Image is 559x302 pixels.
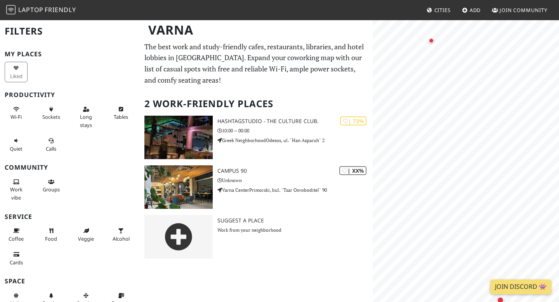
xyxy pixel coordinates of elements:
button: Cards [5,248,28,269]
a: Add [459,3,484,17]
p: Unknown [217,177,373,184]
h3: Community [5,164,135,171]
img: LaptopFriendly [6,5,16,14]
h2: Filters [5,19,135,43]
span: Friendly [45,5,76,14]
h3: HashtagSTUDIO - The Culture Club. [217,118,373,125]
span: People working [10,186,23,201]
div: | 73% [340,116,366,125]
p: Greek NeighborhoodOdesos, ul. "Han Asparuh" 2 [217,137,373,144]
div: | XX% [339,166,366,175]
span: Coffee [9,235,24,242]
span: Add [470,7,481,14]
button: Groups [40,175,62,196]
h3: Space [5,278,135,285]
span: Long stays [80,113,92,128]
span: Work-friendly tables [114,113,128,120]
span: Food [45,235,57,242]
h2: 2 Work-Friendly Places [144,92,368,116]
a: HashtagSTUDIO - The Culture Club. | 73% HashtagSTUDIO - The Culture Club. 10:00 – 00:00 Greek Nei... [140,116,373,159]
button: Work vibe [5,175,28,204]
span: Veggie [78,235,94,242]
span: Quiet [10,145,23,152]
h1: Varna [142,19,371,41]
button: Coffee [5,224,28,245]
h3: Campus 90 [217,168,373,174]
button: Long stays [75,103,97,131]
h3: Suggest a Place [217,217,373,224]
span: Cities [434,7,451,14]
span: Laptop [18,5,43,14]
span: Join Community [500,7,547,14]
p: Varna CenterPrimorski, bul. "Tsar Osvoboditel" 90 [217,186,373,194]
a: LaptopFriendly LaptopFriendly [6,3,76,17]
h3: Service [5,213,135,220]
a: Suggest a Place Work from your neighborhood [140,215,373,259]
img: HashtagSTUDIO - The Culture Club. [144,116,213,159]
button: Food [40,224,62,245]
h3: My Places [5,50,135,58]
a: Join Discord 👾 [490,279,551,294]
span: Credit cards [10,259,23,266]
img: Campus 90 [144,165,213,209]
button: Quiet [5,134,28,155]
span: Stable Wi-Fi [10,113,22,120]
img: gray-place-d2bdb4477600e061c01bd816cc0f2ef0cfcb1ca9e3ad78868dd16fb2af073a21.png [144,215,213,259]
h3: Productivity [5,91,135,99]
p: 10:00 – 00:00 [217,127,373,134]
button: Tables [109,103,132,123]
p: The best work and study-friendly cafes, restaurants, libraries, and hotel lobbies in [GEOGRAPHIC_... [144,41,368,86]
button: Sockets [40,103,62,123]
a: Cities [424,3,454,17]
button: Calls [40,134,62,155]
button: Alcohol [109,224,132,245]
a: Join Community [489,3,550,17]
button: Wi-Fi [5,103,28,123]
span: Video/audio calls [46,145,56,152]
span: Power sockets [42,113,60,120]
p: Work from your neighborhood [217,226,373,234]
a: Campus 90 | XX% Campus 90 Unknown Varna CenterPrimorski, bul. "Tsar Osvoboditel" 90 [140,165,373,209]
button: Veggie [75,224,97,245]
span: Group tables [43,186,60,193]
div: Map marker [427,36,436,45]
span: Alcohol [113,235,130,242]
